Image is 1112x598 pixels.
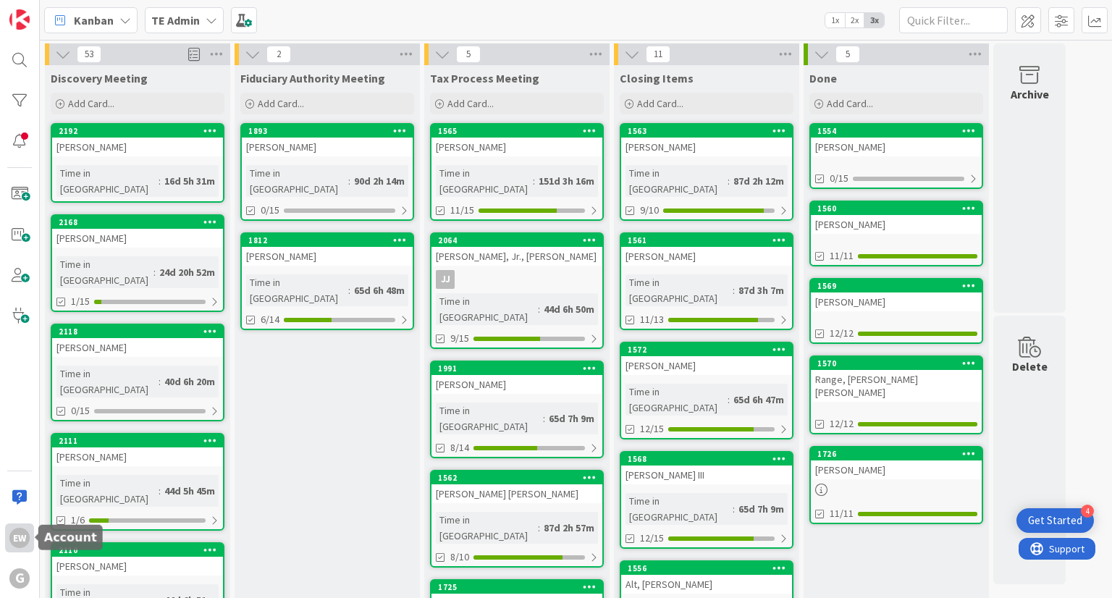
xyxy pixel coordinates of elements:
[56,366,159,397] div: Time in [GEOGRAPHIC_DATA]
[431,125,602,138] div: 1565
[71,294,90,309] span: 1/15
[9,528,30,548] div: EW
[628,345,792,355] div: 1572
[735,501,788,517] div: 65d 7h 9m
[450,331,469,346] span: 9/15
[1011,85,1049,103] div: Archive
[538,301,540,317] span: :
[52,216,223,229] div: 2168
[730,173,788,189] div: 87d 2h 12m
[438,126,602,136] div: 1565
[242,234,413,266] div: 1812[PERSON_NAME]
[450,203,474,218] span: 11/15
[266,46,291,63] span: 2
[640,312,664,327] span: 11/13
[261,312,279,327] span: 6/14
[438,582,602,592] div: 1725
[811,357,982,402] div: 1570Range, [PERSON_NAME] [PERSON_NAME]
[242,125,413,138] div: 1893
[59,436,223,446] div: 2111
[825,13,845,28] span: 1x
[830,171,848,186] span: 0/15
[151,13,200,28] b: TE Admin
[811,370,982,402] div: Range, [PERSON_NAME] [PERSON_NAME]
[827,97,873,110] span: Add Card...
[431,484,602,503] div: [PERSON_NAME] [PERSON_NAME]
[1028,513,1082,528] div: Get Started
[240,71,385,85] span: Fiduciary Authority Meeting
[52,216,223,248] div: 2168[PERSON_NAME]
[350,173,408,189] div: 90d 2h 14m
[811,460,982,479] div: [PERSON_NAME]
[431,247,602,266] div: [PERSON_NAME], Jr., [PERSON_NAME]
[538,520,540,536] span: :
[735,282,788,298] div: 87d 3h 7m
[621,125,792,138] div: 1563
[261,203,279,218] span: 0/15
[436,293,538,325] div: Time in [GEOGRAPHIC_DATA]
[258,97,304,110] span: Add Card...
[56,165,159,197] div: Time in [GEOGRAPHIC_DATA]
[242,234,413,247] div: 1812
[159,483,161,499] span: :
[637,97,683,110] span: Add Card...
[77,46,101,63] span: 53
[52,325,223,338] div: 2118
[628,563,792,573] div: 1556
[621,466,792,484] div: [PERSON_NAME] III
[621,343,792,356] div: 1572
[431,270,602,289] div: JJ
[728,392,730,408] span: :
[51,324,224,421] a: 2118[PERSON_NAME]Time in [GEOGRAPHIC_DATA]:40d 6h 20m0/15
[621,562,792,594] div: 1556Alt, [PERSON_NAME]
[52,544,223,576] div: 2110[PERSON_NAME]
[533,173,535,189] span: :
[431,362,602,394] div: 1991[PERSON_NAME]
[830,248,854,264] span: 11/11
[430,470,604,568] a: 1562[PERSON_NAME] [PERSON_NAME]Time in [GEOGRAPHIC_DATA]:87d 2h 57m8/10
[431,125,602,156] div: 1565[PERSON_NAME]
[52,229,223,248] div: [PERSON_NAME]
[845,13,864,28] span: 2x
[811,215,982,234] div: [PERSON_NAME]
[68,97,114,110] span: Add Card...
[450,440,469,455] span: 8/14
[811,125,982,156] div: 1554[PERSON_NAME]
[540,520,598,536] div: 87d 2h 57m
[621,575,792,594] div: Alt, [PERSON_NAME]
[621,343,792,375] div: 1572[PERSON_NAME]
[52,125,223,156] div: 2192[PERSON_NAME]
[52,434,223,447] div: 2111
[545,410,598,426] div: 65d 7h 9m
[730,392,788,408] div: 65d 6h 47m
[431,234,602,266] div: 2064[PERSON_NAME], Jr., [PERSON_NAME]
[809,201,983,266] a: 1560[PERSON_NAME]11/11
[809,123,983,189] a: 1554[PERSON_NAME]0/15
[59,126,223,136] div: 2192
[438,235,602,245] div: 2064
[625,384,728,416] div: Time in [GEOGRAPHIC_DATA]
[56,256,153,288] div: Time in [GEOGRAPHIC_DATA]
[628,235,792,245] div: 1561
[817,449,982,459] div: 1726
[811,447,982,460] div: 1726
[59,545,223,555] div: 2110
[248,126,413,136] div: 1893
[621,125,792,156] div: 1563[PERSON_NAME]
[621,138,792,156] div: [PERSON_NAME]
[809,278,983,344] a: 1569[PERSON_NAME]12/12
[438,473,602,483] div: 1562
[1012,358,1048,375] div: Delete
[625,493,733,525] div: Time in [GEOGRAPHIC_DATA]
[74,12,114,29] span: Kanban
[621,356,792,375] div: [PERSON_NAME]
[161,483,219,499] div: 44d 5h 45m
[436,165,533,197] div: Time in [GEOGRAPHIC_DATA]
[728,173,730,189] span: :
[156,264,219,280] div: 24d 20h 52m
[438,363,602,374] div: 1991
[59,327,223,337] div: 2118
[621,234,792,247] div: 1561
[817,358,982,369] div: 1570
[9,9,30,30] img: Visit kanbanzone.com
